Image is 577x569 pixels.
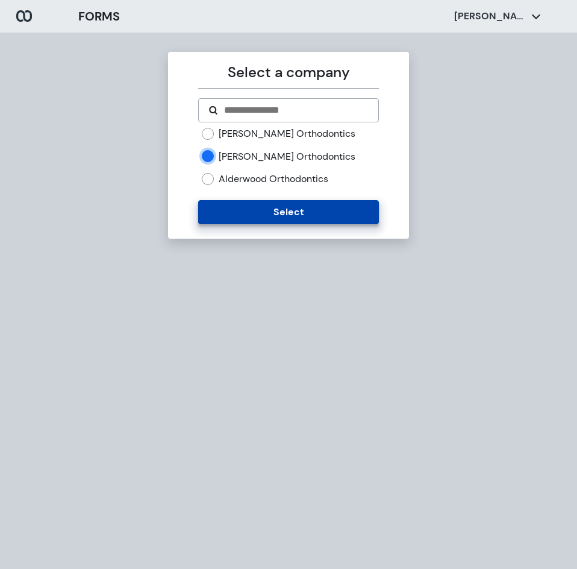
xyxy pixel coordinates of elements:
button: Select [198,200,378,224]
label: [PERSON_NAME] Orthodontics [219,127,355,140]
label: Alderwood Orthodontics [219,172,328,186]
input: Search [223,103,368,118]
p: [PERSON_NAME] [454,10,526,23]
label: [PERSON_NAME] Orthodontics [219,150,355,163]
p: Select a company [198,61,378,83]
h3: FORMS [78,7,120,25]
